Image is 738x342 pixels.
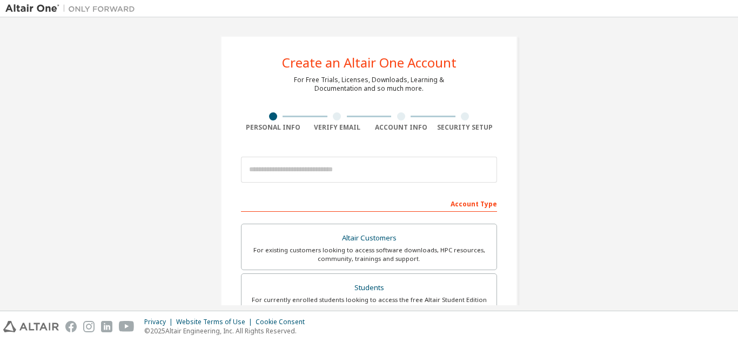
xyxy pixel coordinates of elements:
[144,326,311,336] p: © 2025 Altair Engineering, Inc. All Rights Reserved.
[248,280,490,296] div: Students
[65,321,77,332] img: facebook.svg
[256,318,311,326] div: Cookie Consent
[176,318,256,326] div: Website Terms of Use
[241,123,305,132] div: Personal Info
[369,123,433,132] div: Account Info
[248,296,490,313] div: For currently enrolled students looking to access the free Altair Student Edition bundle and all ...
[433,123,498,132] div: Security Setup
[101,321,112,332] img: linkedin.svg
[294,76,444,93] div: For Free Trials, Licenses, Downloads, Learning & Documentation and so much more.
[241,195,497,212] div: Account Type
[83,321,95,332] img: instagram.svg
[282,56,457,69] div: Create an Altair One Account
[248,246,490,263] div: For existing customers looking to access software downloads, HPC resources, community, trainings ...
[144,318,176,326] div: Privacy
[119,321,135,332] img: youtube.svg
[305,123,370,132] div: Verify Email
[5,3,140,14] img: Altair One
[3,321,59,332] img: altair_logo.svg
[248,231,490,246] div: Altair Customers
